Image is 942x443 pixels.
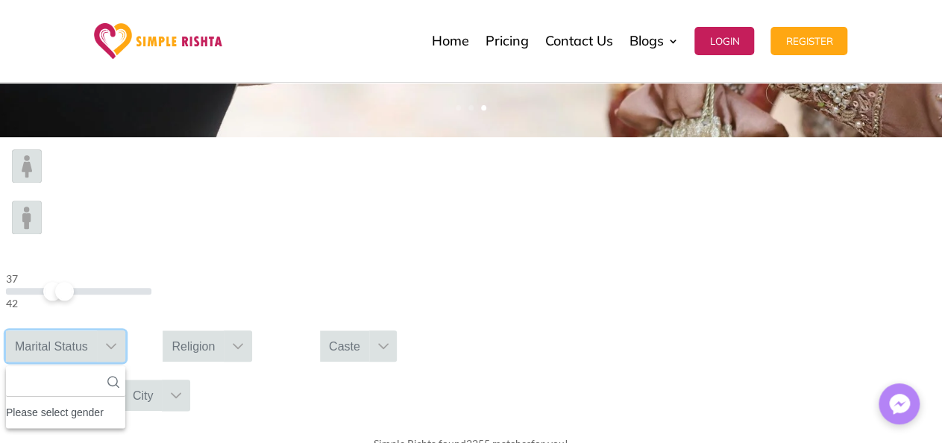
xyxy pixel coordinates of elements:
a: Home [431,4,468,78]
button: Register [770,27,847,55]
div: v 4.0.25 [42,24,73,36]
div: Religion [163,330,224,362]
img: Messenger [885,389,914,419]
img: logo_orange.svg [24,24,36,36]
a: Login [694,4,754,78]
img: website_grey.svg [24,39,36,51]
div: Please select gender [6,403,125,422]
a: Pricing [485,4,528,78]
a: Contact Us [544,4,612,78]
div: Caste [320,330,369,362]
a: 3 [481,105,486,110]
div: Domain Overview [57,88,134,98]
div: Marital Status [6,330,97,362]
div: City [124,380,163,411]
div: 37 [6,270,151,288]
a: Blogs [629,4,678,78]
div: 42 [6,295,151,312]
img: tab_domain_overview_orange.svg [40,87,52,98]
div: Domain: [DOMAIN_NAME] [39,39,164,51]
img: tab_keywords_by_traffic_grey.svg [148,87,160,98]
button: Login [694,27,754,55]
a: Register [770,4,847,78]
div: Keywords by Traffic [165,88,251,98]
a: 1 [456,105,461,110]
a: 2 [468,105,474,110]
